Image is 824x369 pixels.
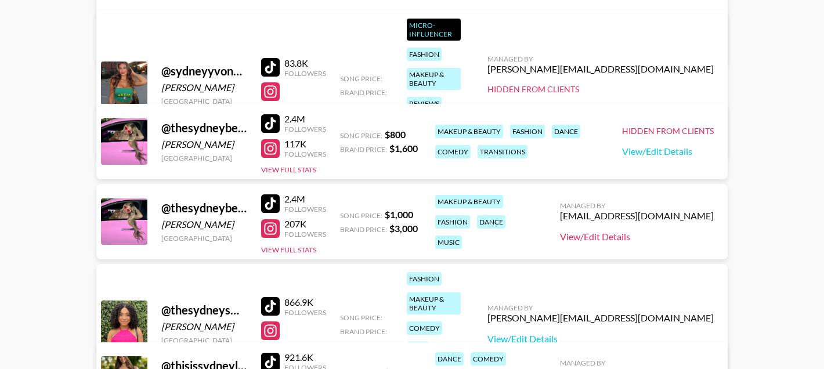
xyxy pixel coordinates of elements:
[435,195,503,208] div: makeup & beauty
[284,57,326,69] div: 83.8K
[385,129,406,140] strong: $ 800
[261,165,316,174] button: View Full Stats
[284,205,326,214] div: Followers
[284,296,326,308] div: 866.9K
[487,312,714,324] div: [PERSON_NAME][EMAIL_ADDRESS][DOMAIN_NAME]
[161,64,247,78] div: @ sydneyyvonne_
[261,245,316,254] button: View Full Stats
[340,313,382,322] span: Song Price:
[552,125,580,138] div: dance
[284,308,326,317] div: Followers
[471,352,506,366] div: comedy
[161,82,247,93] div: [PERSON_NAME]
[161,321,247,332] div: [PERSON_NAME]
[622,126,714,136] div: Hidden from Clients
[560,231,714,243] a: View/Edit Details
[487,63,714,75] div: [PERSON_NAME][EMAIL_ADDRESS][DOMAIN_NAME]
[487,84,714,95] div: Hidden from Clients
[389,143,418,154] strong: $ 1,600
[560,201,714,210] div: Managed By
[340,145,387,154] span: Brand Price:
[407,321,442,335] div: comedy
[477,215,505,229] div: dance
[487,55,714,63] div: Managed By
[435,352,464,366] div: dance
[284,352,326,363] div: 921.6K
[385,209,413,220] strong: $ 1,000
[487,333,714,345] a: View/Edit Details
[510,125,545,138] div: fashion
[407,97,442,110] div: reviews
[161,234,247,243] div: [GEOGRAPHIC_DATA]
[435,215,470,229] div: fashion
[161,303,247,317] div: @ thesydneysmiles
[340,211,382,220] span: Song Price:
[161,336,247,345] div: [GEOGRAPHIC_DATA]
[487,303,714,312] div: Managed By
[284,193,326,205] div: 2.4M
[284,125,326,133] div: Followers
[161,154,247,162] div: [GEOGRAPHIC_DATA]
[161,201,247,215] div: @ thesydneybelle
[622,146,714,157] a: View/Edit Details
[435,236,462,249] div: music
[161,139,247,150] div: [PERSON_NAME]
[407,342,429,355] div: skits
[284,150,326,158] div: Followers
[435,125,503,138] div: makeup & beauty
[560,210,714,222] div: [EMAIL_ADDRESS][DOMAIN_NAME]
[340,131,382,140] span: Song Price:
[284,113,326,125] div: 2.4M
[340,74,382,83] span: Song Price:
[407,68,461,90] div: makeup & beauty
[407,292,461,314] div: makeup & beauty
[161,97,247,106] div: [GEOGRAPHIC_DATA]
[284,69,326,78] div: Followers
[407,272,442,285] div: fashion
[161,219,247,230] div: [PERSON_NAME]
[340,327,387,336] span: Brand Price:
[340,225,387,234] span: Brand Price:
[389,223,418,234] strong: $ 3,000
[478,145,527,158] div: transitions
[435,145,471,158] div: comedy
[284,218,326,230] div: 207K
[284,138,326,150] div: 117K
[284,230,326,238] div: Followers
[560,359,714,367] div: Managed By
[407,19,461,41] div: Micro-Influencer
[340,88,387,97] span: Brand Price:
[407,48,442,61] div: fashion
[161,121,247,135] div: @ thesydneybelle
